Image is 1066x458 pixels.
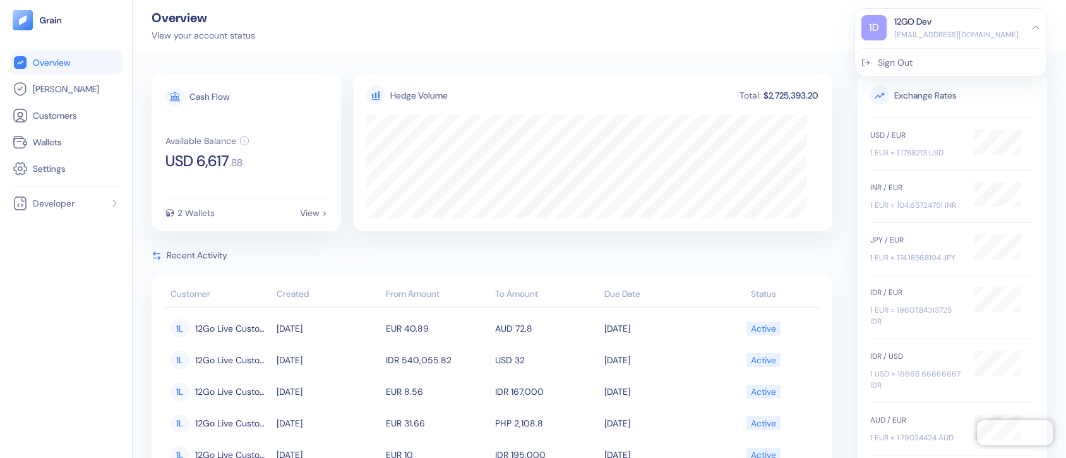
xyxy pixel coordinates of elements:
[171,382,189,401] div: 1L
[300,208,327,217] div: View >
[492,282,601,308] th: To Amount
[870,368,961,391] div: 1 USD = 16666.66666667 IDR
[870,130,961,141] div: USD / EUR
[390,89,448,102] div: Hedge Volume
[601,407,710,439] td: [DATE]
[870,432,961,443] div: 1 EUR = 1.79024424 AUD
[273,376,383,407] td: [DATE]
[870,414,961,426] div: AUD / EUR
[189,92,229,101] div: Cash Flow
[861,15,887,40] div: 1D
[870,252,961,263] div: 1 EUR = 174.18568194 JPY
[167,249,227,262] span: Recent Activity
[195,381,270,402] span: 12Go Live Customer
[171,414,189,433] div: 1L
[383,313,492,344] td: EUR 40.89
[601,344,710,376] td: [DATE]
[195,413,270,434] span: 12Go Live Customer
[165,136,249,146] button: Available Balance
[870,86,1034,105] span: Exchange Rates
[195,318,270,339] span: 12Go Live Customer
[33,109,77,122] span: Customers
[33,83,99,95] span: [PERSON_NAME]
[229,158,243,168] span: . 88
[165,154,229,169] span: USD 6,617
[977,420,1053,445] iframe: Chatra live chat
[751,413,776,434] div: Active
[383,344,492,376] td: IDR 540,055.82
[738,91,762,100] div: Total:
[164,282,273,308] th: Customer
[751,349,776,371] div: Active
[165,136,236,145] div: Available Balance
[894,15,931,28] div: 12GO Dev
[383,407,492,439] td: EUR 31.66
[751,381,776,402] div: Active
[13,108,119,123] a: Customers
[601,313,710,344] td: [DATE]
[601,282,710,308] th: Due Date
[492,407,601,439] td: PHP 2,108.8
[870,200,961,211] div: 1 EUR = 104.65724751 INR
[870,147,961,159] div: 1 EUR = 1.1788213 USD
[878,56,913,69] div: Sign Out
[894,29,1019,40] div: [EMAIL_ADDRESS][DOMAIN_NAME]
[177,208,215,217] div: 2 Wallets
[13,81,119,97] a: [PERSON_NAME]
[152,29,255,42] div: View your account status
[273,313,383,344] td: [DATE]
[33,56,70,69] span: Overview
[33,162,66,175] span: Settings
[870,351,961,362] div: IDR / USD
[273,407,383,439] td: [DATE]
[383,282,492,308] th: From Amount
[870,182,961,193] div: INR / EUR
[383,376,492,407] td: EUR 8.56
[13,10,33,30] img: logo-tablet-V2.svg
[492,344,601,376] td: USD 32
[273,282,383,308] th: Created
[33,197,75,210] span: Developer
[870,304,961,327] div: 1 EUR = 19607.84313725 IDR
[601,376,710,407] td: [DATE]
[751,318,776,339] div: Active
[152,11,255,24] div: Overview
[171,319,189,338] div: 1L
[870,287,961,298] div: IDR / EUR
[39,16,63,25] img: logo
[13,161,119,176] a: Settings
[13,55,119,70] a: Overview
[171,351,189,370] div: 1L
[870,234,961,246] div: JPY / EUR
[492,376,601,407] td: IDR 167,000
[33,136,62,148] span: Wallets
[714,287,813,301] div: Status
[13,135,119,150] a: Wallets
[492,313,601,344] td: AUD 72.8
[762,91,820,100] div: $2,725,393.20
[273,344,383,376] td: [DATE]
[195,349,270,371] span: 12Go Live Customer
